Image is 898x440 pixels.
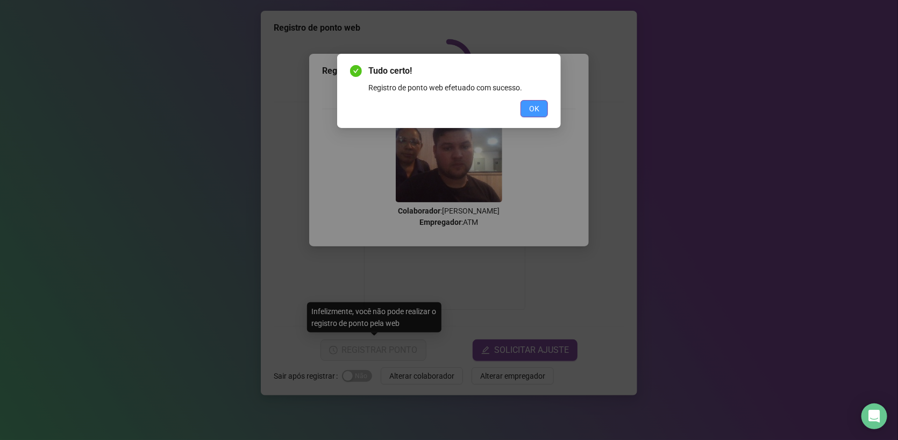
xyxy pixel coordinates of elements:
div: Registro de ponto web efetuado com sucesso. [368,82,548,94]
div: Open Intercom Messenger [861,403,887,429]
span: Tudo certo! [368,65,548,77]
span: OK [529,103,539,115]
span: check-circle [350,65,362,77]
button: OK [521,100,548,117]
